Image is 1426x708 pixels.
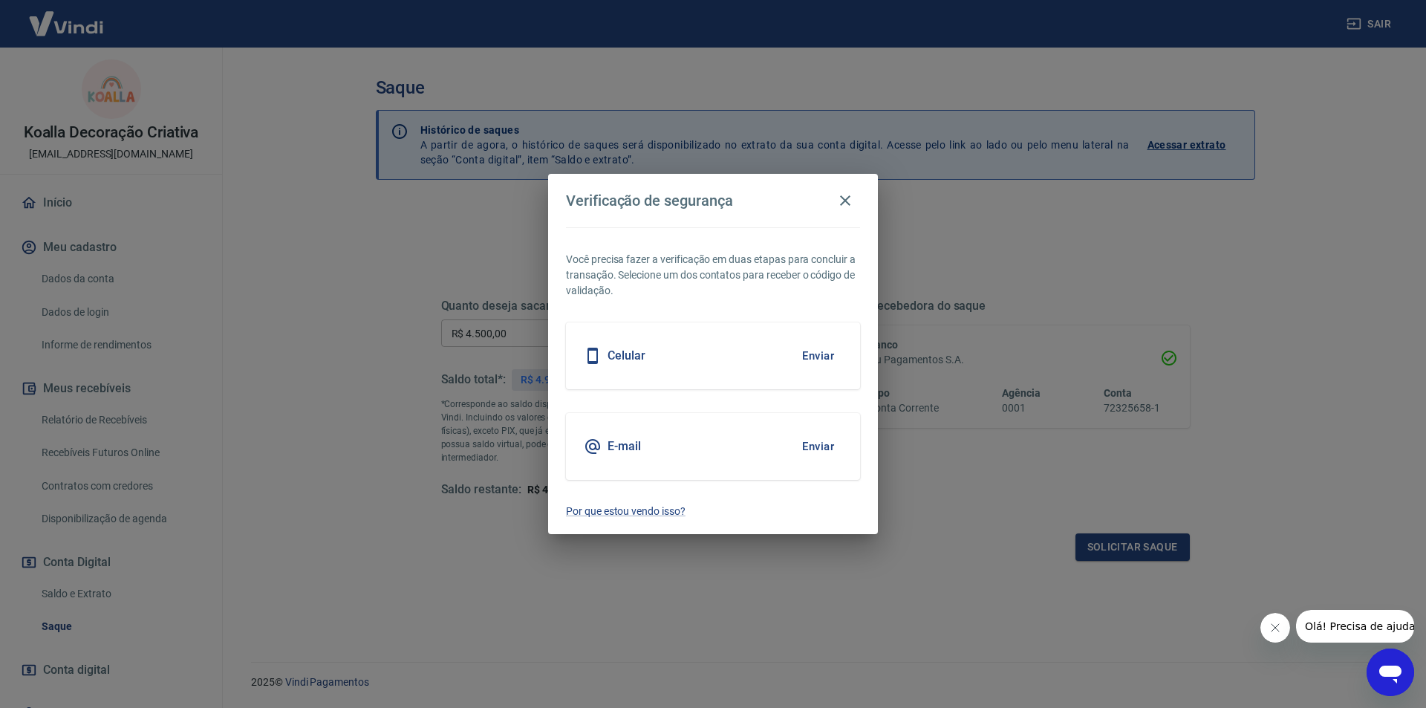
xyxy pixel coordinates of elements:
a: Por que estou vendo isso? [566,504,860,519]
span: Olá! Precisa de ajuda? [9,10,125,22]
button: Enviar [794,431,842,462]
iframe: Botão para abrir a janela de mensagens [1367,649,1414,696]
button: Enviar [794,340,842,371]
iframe: Fechar mensagem [1260,613,1290,643]
p: Você precisa fazer a verificação em duas etapas para concluir a transação. Selecione um dos conta... [566,252,860,299]
h5: E-mail [608,439,641,454]
h4: Verificação de segurança [566,192,733,210]
iframe: Mensagem da empresa [1296,610,1414,643]
h5: Celular [608,348,645,363]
